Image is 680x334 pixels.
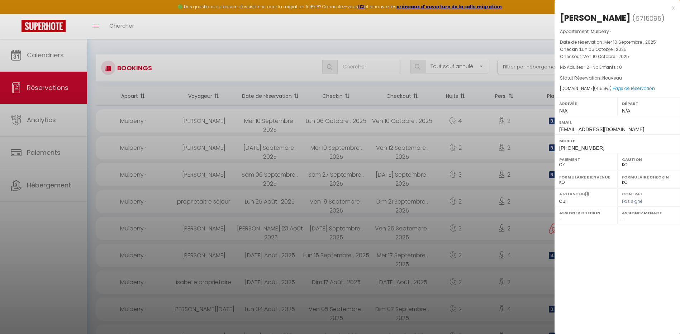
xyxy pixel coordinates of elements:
label: Contrat [622,191,643,196]
span: Mer 10 Septembre . 2025 [604,39,656,45]
p: Checkin : [560,46,675,53]
label: Paiement [559,156,613,163]
a: Page de réservation [613,85,655,91]
span: Pas signé [622,198,643,204]
span: Ven 10 Octobre . 2025 [583,53,629,59]
span: [PHONE_NUMBER] [559,145,604,151]
span: Lun 06 Octobre . 2025 [580,46,627,52]
span: N/A [559,108,567,114]
label: Email [559,119,675,126]
label: Formulaire Bienvenue [559,173,613,181]
label: A relancer [559,191,583,197]
span: ( €) [594,85,612,91]
div: [DOMAIN_NAME] [560,85,675,92]
div: [PERSON_NAME] [560,12,631,24]
span: Mulberry · [591,28,611,34]
span: Nb Enfants : 0 [593,64,622,70]
span: [EMAIL_ADDRESS][DOMAIN_NAME] [559,127,644,132]
label: Formulaire Checkin [622,173,675,181]
span: 6715095 [635,14,661,23]
p: Date de réservation : [560,39,675,46]
button: Ouvrir le widget de chat LiveChat [6,3,27,24]
div: x [555,4,675,12]
p: Appartement : [560,28,675,35]
label: Caution [622,156,675,163]
span: Nouveau [602,75,622,81]
span: 415.9 [596,85,606,91]
span: ( ) [632,13,665,23]
p: Statut Réservation : [560,75,675,82]
label: Assigner Checkin [559,209,613,216]
i: Sélectionner OUI si vous souhaiter envoyer les séquences de messages post-checkout [584,191,589,199]
span: N/A [622,108,630,114]
label: Départ [622,100,675,107]
label: Arrivée [559,100,613,107]
label: Assigner Menage [622,209,675,216]
span: Nb Adultes : 2 - [560,64,622,70]
label: Mobile [559,137,675,144]
p: Checkout : [560,53,675,60]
